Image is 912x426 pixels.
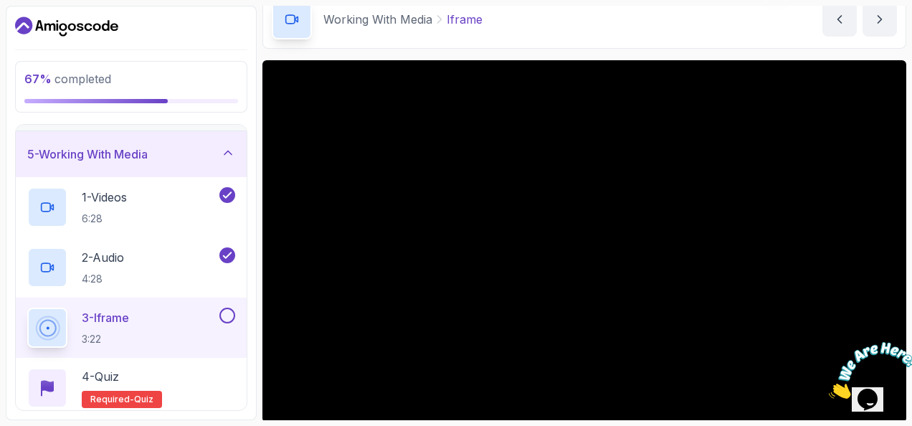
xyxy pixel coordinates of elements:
[16,131,247,177] button: 5-Working With Media
[27,368,235,408] button: 4-QuizRequired-quiz
[822,2,857,37] button: previous content
[447,11,483,28] p: Iframe
[90,394,134,405] span: Required-
[863,2,897,37] button: next content
[82,249,124,266] p: 2 - Audio
[82,368,119,385] p: 4 - Quiz
[15,15,118,38] a: Dashboard
[27,308,235,348] button: 3-Iframe3:22
[82,189,127,206] p: 1 - Videos
[24,72,52,86] span: 67 %
[82,309,129,326] p: 3 - Iframe
[27,187,235,227] button: 1-Videos6:28
[262,60,906,422] iframe: 3 - Iframe
[27,247,235,288] button: 2-Audio4:28
[823,336,912,404] iframe: chat widget
[27,146,148,163] h3: 5 - Working With Media
[82,332,129,346] p: 3:22
[24,72,111,86] span: completed
[323,11,432,28] p: Working With Media
[82,272,124,286] p: 4:28
[6,6,95,62] img: Chat attention grabber
[134,394,153,405] span: quiz
[82,212,127,226] p: 6:28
